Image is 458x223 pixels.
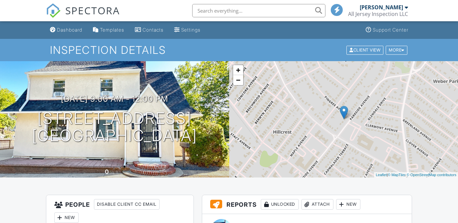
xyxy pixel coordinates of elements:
span: sq. ft. [110,170,119,175]
div: All Jersey Inspection LLC [348,11,408,17]
div: Unlocked [261,199,299,210]
h1: [STREET_ADDRESS] [GEOGRAPHIC_DATA] [32,110,197,145]
a: SPECTORA [46,9,120,23]
div: New [336,199,360,210]
div: Settings [181,27,201,33]
span: SPECTORA [65,3,120,17]
div: More [386,46,407,55]
div: | [374,172,458,178]
a: Leaflet [376,173,387,177]
div: Contacts [143,27,164,33]
a: Zoom out [233,75,243,85]
div: Dashboard [57,27,82,33]
h3: Reports [202,195,412,214]
input: Search everything... [192,4,325,17]
a: Templates [90,24,127,36]
a: Client View [346,47,385,52]
a: Settings [172,24,203,36]
h3: [DATE] 9:00 am - 12:00 pm [61,94,168,103]
div: New [54,212,79,223]
a: Support Center [363,24,411,36]
div: Support Center [373,27,408,33]
a: Contacts [132,24,166,36]
div: 0 [105,168,109,175]
a: Dashboard [47,24,85,36]
div: Client View [346,46,383,55]
h1: Inspection Details [50,44,408,56]
a: Zoom in [233,65,243,75]
div: Templates [100,27,124,33]
a: © MapTiler [388,173,406,177]
div: Attach [301,199,333,210]
div: [PERSON_NAME] [360,4,403,11]
img: The Best Home Inspection Software - Spectora [46,3,61,18]
a: © OpenStreetMap contributors [407,173,456,177]
div: Disable Client CC Email [94,199,160,210]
